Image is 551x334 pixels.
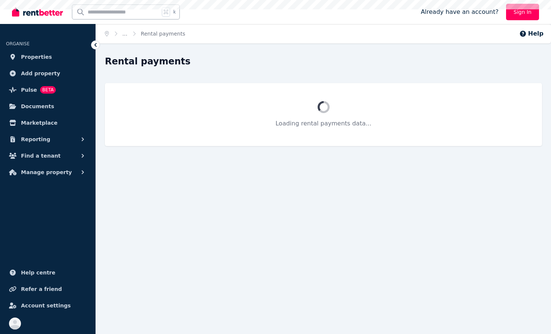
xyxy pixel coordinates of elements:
[6,99,90,114] a: Documents
[21,102,54,111] span: Documents
[21,69,60,78] span: Add property
[173,9,176,15] span: k
[21,301,71,310] span: Account settings
[6,132,90,147] button: Reporting
[96,24,194,43] nav: Breadcrumb
[21,118,57,127] span: Marketplace
[6,148,90,163] button: Find a tenant
[21,285,62,294] span: Refer a friend
[421,7,499,16] span: Already have an account?
[6,49,90,64] a: Properties
[141,30,185,37] span: Rental payments
[6,165,90,180] button: Manage property
[40,86,56,94] span: BETA
[21,85,37,94] span: Pulse
[21,268,55,277] span: Help centre
[6,282,90,297] a: Refer a friend
[21,135,50,144] span: Reporting
[105,55,191,67] h1: Rental payments
[6,115,90,130] a: Marketplace
[6,82,90,97] a: PulseBETA
[6,298,90,313] a: Account settings
[21,151,61,160] span: Find a tenant
[123,119,524,128] p: Loading rental payments data...
[21,168,72,177] span: Manage property
[506,4,539,20] a: Sign In
[6,41,30,46] span: ORGANISE
[6,66,90,81] a: Add property
[12,6,63,18] img: RentBetter
[122,31,127,37] a: ...
[6,265,90,280] a: Help centre
[21,52,52,61] span: Properties
[519,29,544,38] button: Help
